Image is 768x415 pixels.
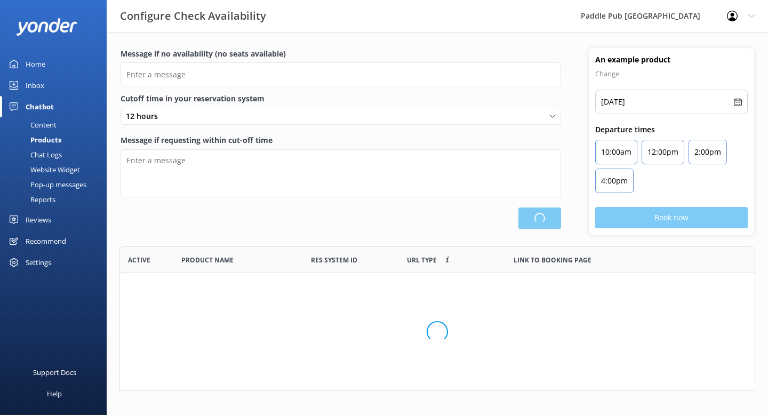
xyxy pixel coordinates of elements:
[595,124,748,135] p: Departure times
[6,132,61,147] div: Products
[6,177,86,192] div: Pop-up messages
[6,162,80,177] div: Website Widget
[6,117,107,132] a: Content
[6,162,107,177] a: Website Widget
[6,117,57,132] div: Content
[33,362,76,383] div: Support Docs
[121,93,561,105] label: Cutoff time in your reservation system
[47,383,62,404] div: Help
[26,252,51,273] div: Settings
[128,255,150,265] span: Active
[121,134,561,146] label: Message if requesting within cut-off time
[121,48,561,60] label: Message if no availability (no seats available)
[121,62,561,86] input: Enter a message
[6,147,107,162] a: Chat Logs
[119,273,755,390] div: grid
[595,54,748,65] h4: An example product
[6,147,62,162] div: Chat Logs
[26,75,44,96] div: Inbox
[126,110,164,122] span: 12 hours
[6,177,107,192] a: Pop-up messages
[26,53,45,75] div: Home
[6,132,107,147] a: Products
[595,67,748,80] p: Change
[120,7,266,25] h3: Configure Check Availability
[26,96,54,117] div: Chatbot
[26,209,51,230] div: Reviews
[601,95,625,108] p: [DATE]
[6,192,55,207] div: Reports
[16,18,77,36] img: yonder-white-logo.png
[6,192,107,207] a: Reports
[26,230,66,252] div: Recommend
